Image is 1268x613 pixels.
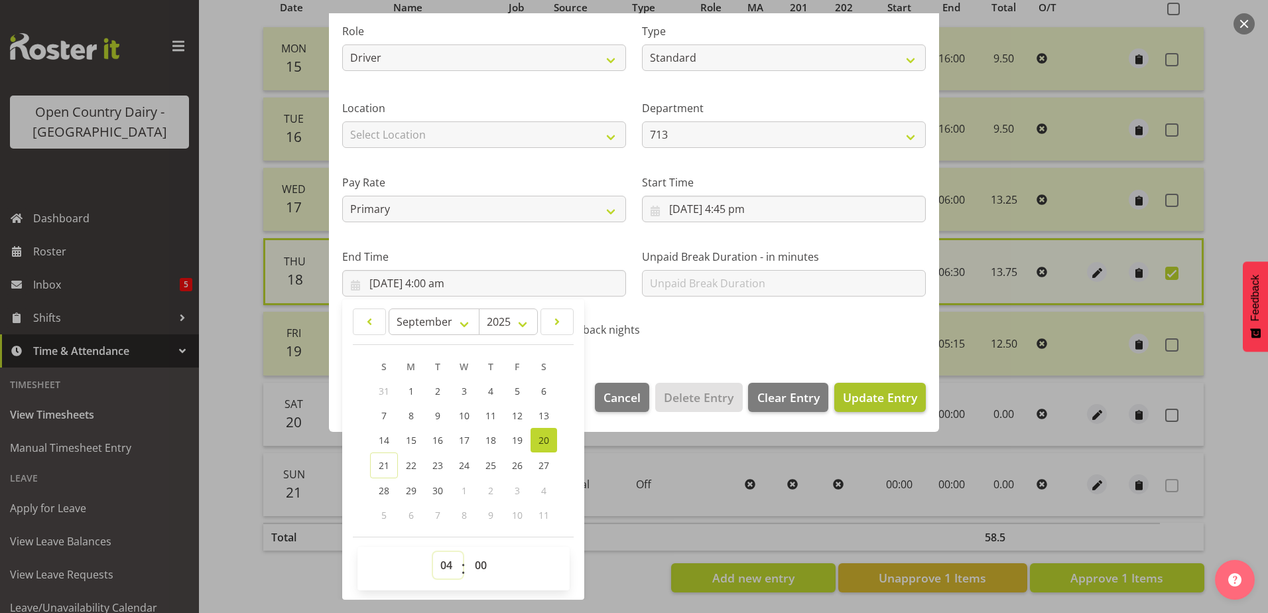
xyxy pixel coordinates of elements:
[642,196,926,222] input: Click to select...
[477,379,504,403] a: 4
[398,403,424,428] a: 8
[485,434,496,446] span: 18
[435,509,440,521] span: 7
[406,459,416,472] span: 22
[342,249,626,265] label: End Time
[477,428,504,452] a: 18
[424,452,451,478] a: 23
[424,478,451,503] a: 30
[541,360,546,373] span: S
[504,379,531,403] a: 5
[342,23,626,39] label: Role
[407,360,415,373] span: M
[381,509,387,521] span: 5
[488,484,493,497] span: 2
[451,428,477,452] a: 17
[531,379,557,403] a: 6
[642,270,926,297] input: Unpaid Break Duration
[834,383,926,412] button: Update Entry
[461,552,466,585] span: :
[512,409,523,422] span: 12
[555,323,640,336] span: Call back nights
[370,403,398,428] a: 7
[539,409,549,422] span: 13
[435,385,440,397] span: 2
[512,509,523,521] span: 10
[541,484,546,497] span: 4
[531,403,557,428] a: 13
[488,509,493,521] span: 9
[504,403,531,428] a: 12
[477,452,504,478] a: 25
[488,360,493,373] span: T
[409,385,414,397] span: 1
[342,174,626,190] label: Pay Rate
[435,360,440,373] span: T
[539,434,549,446] span: 20
[541,385,546,397] span: 6
[398,379,424,403] a: 1
[504,428,531,452] a: 19
[370,452,398,478] a: 21
[515,385,520,397] span: 5
[381,409,387,422] span: 7
[451,452,477,478] a: 24
[459,459,470,472] span: 24
[424,379,451,403] a: 2
[462,509,467,521] span: 8
[379,385,389,397] span: 31
[398,452,424,478] a: 22
[843,389,917,405] span: Update Entry
[485,459,496,472] span: 25
[451,379,477,403] a: 3
[539,459,549,472] span: 27
[531,428,557,452] a: 20
[642,174,926,190] label: Start Time
[595,383,649,412] button: Cancel
[459,434,470,446] span: 17
[342,270,626,297] input: Click to select...
[406,484,416,497] span: 29
[462,385,467,397] span: 3
[642,249,926,265] label: Unpaid Break Duration - in minutes
[370,478,398,503] a: 28
[432,484,443,497] span: 30
[655,383,742,412] button: Delete Entry
[1228,573,1241,586] img: help-xxl-2.png
[485,409,496,422] span: 11
[462,484,467,497] span: 1
[515,360,519,373] span: F
[642,23,926,39] label: Type
[381,360,387,373] span: S
[504,452,531,478] a: 26
[1249,275,1261,321] span: Feedback
[512,434,523,446] span: 19
[398,478,424,503] a: 29
[515,484,520,497] span: 3
[424,428,451,452] a: 16
[488,385,493,397] span: 4
[459,409,470,422] span: 10
[642,100,926,116] label: Department
[664,389,733,406] span: Delete Entry
[379,484,389,497] span: 28
[398,428,424,452] a: 15
[451,403,477,428] a: 10
[424,403,451,428] a: 9
[370,428,398,452] a: 14
[757,389,820,406] span: Clear Entry
[512,459,523,472] span: 26
[409,409,414,422] span: 8
[409,509,414,521] span: 6
[477,403,504,428] a: 11
[432,434,443,446] span: 16
[406,434,416,446] span: 15
[379,459,389,472] span: 21
[435,409,440,422] span: 9
[342,100,626,116] label: Location
[432,459,443,472] span: 23
[531,452,557,478] a: 27
[1243,261,1268,352] button: Feedback - Show survey
[603,389,641,406] span: Cancel
[748,383,828,412] button: Clear Entry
